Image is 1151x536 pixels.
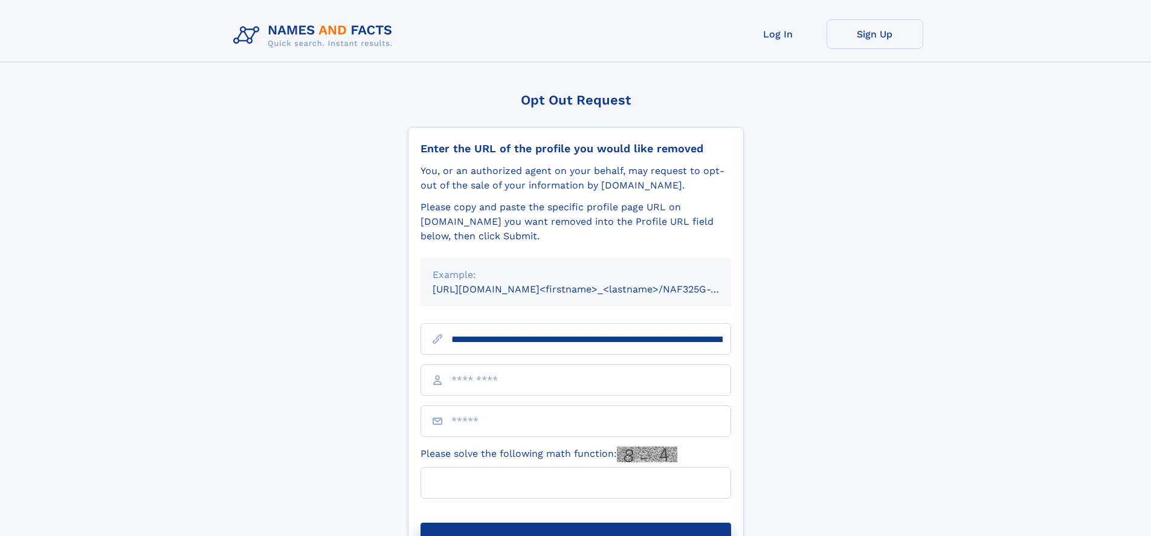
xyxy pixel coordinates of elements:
[421,447,677,462] label: Please solve the following math function:
[827,19,923,49] a: Sign Up
[433,268,719,282] div: Example:
[421,164,731,193] div: You, or an authorized agent on your behalf, may request to opt-out of the sale of your informatio...
[421,200,731,244] div: Please copy and paste the specific profile page URL on [DOMAIN_NAME] you want removed into the Pr...
[228,19,402,52] img: Logo Names and Facts
[408,92,744,108] div: Opt Out Request
[421,142,731,155] div: Enter the URL of the profile you would like removed
[730,19,827,49] a: Log In
[433,283,754,295] small: [URL][DOMAIN_NAME]<firstname>_<lastname>/NAF325G-xxxxxxxx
